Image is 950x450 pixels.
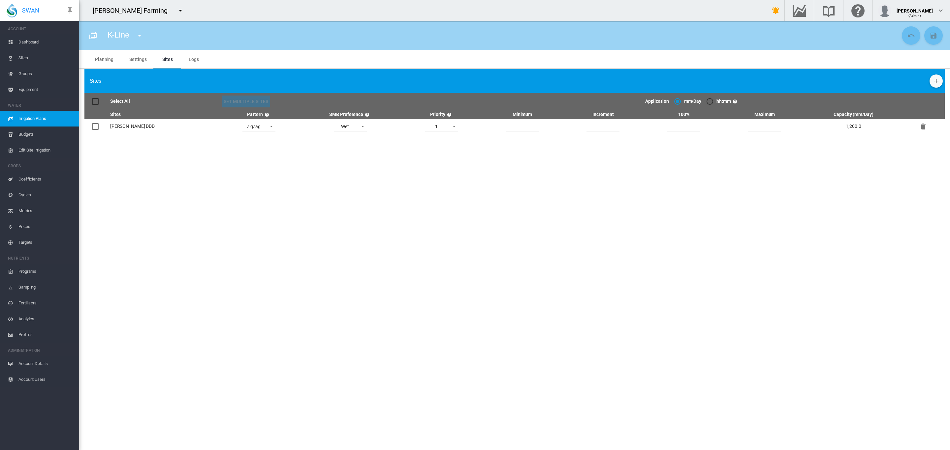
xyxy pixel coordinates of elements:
[930,32,937,40] md-icon: icon-content-save
[805,110,902,119] th: As per latest configuration in Site>Settings>Water
[247,124,261,129] div: ZigZag
[18,264,74,279] span: Programs
[902,26,920,45] button: Cancel Changes
[154,50,181,69] md-tab-item: Sites
[821,7,837,14] md-icon: Search the knowledge base
[18,187,74,203] span: Cycles
[907,32,915,40] md-icon: icon-undo
[102,26,154,45] div: K-Line
[219,110,300,119] th: Pattern
[219,93,482,110] th: Use the checkboxes to select multiple sites, then click here to update their settings
[917,120,930,133] button: Remove
[18,82,74,98] span: Equipment
[435,124,438,129] div: 1
[932,77,940,85] md-icon: icon-plus
[908,14,921,17] span: (Admin)
[18,279,74,295] span: Sampling
[445,111,453,119] md-icon: icon-help-circle
[878,4,891,17] img: profile.jpg
[189,57,199,62] span: Logs
[850,7,866,14] md-icon: Click here for help
[18,235,74,250] span: Targets
[18,327,74,343] span: Profiles
[645,98,669,105] label: Application
[769,4,782,17] button: icon-bell-ring
[90,77,101,85] span: Sites
[18,372,74,387] span: Account Users
[401,110,482,119] th: Priority
[299,110,401,119] th: SMB Preference
[563,110,644,119] th: Increment
[22,6,39,14] span: SWAN
[930,74,943,88] button: Add Site
[110,110,219,119] th: Sites
[222,96,270,107] button: Set Multiple Sites
[7,4,17,17] img: SWAN-Landscape-Logo-Colour-drop.png
[772,7,780,14] md-icon: icon-bell-ring
[8,253,74,264] span: NUTRIENTS
[18,171,74,187] span: Coefficients
[18,34,74,50] span: Dashboard
[121,50,154,69] md-tab-item: Settings
[87,50,121,69] md-tab-item: Planning
[731,98,739,105] md-icon: icon-help-circle
[897,5,933,12] div: [PERSON_NAME]
[8,100,74,111] span: WATER
[707,98,731,105] md-radio-button: hh:mm
[174,4,187,17] button: icon-menu-down
[110,93,219,110] th: Select All
[136,32,143,40] md-icon: icon-menu-down
[18,127,74,142] span: Budgets
[482,110,563,119] th: Minimum
[674,98,701,105] md-radio-button: mm/Day
[18,295,74,311] span: Fertilisers
[18,219,74,235] span: Prices
[66,7,74,14] md-icon: icon-pin
[18,111,74,127] span: Irrigation Plans
[133,29,146,42] button: icon-menu-down
[8,345,74,356] span: ADMINISTRATION
[110,119,219,134] td: [PERSON_NAME] DDD
[8,161,74,171] span: CROPS
[176,7,184,14] md-icon: icon-menu-down
[8,24,74,34] span: ACCOUNT
[919,123,927,130] md-icon: icon-delete
[805,119,902,134] td: 1,200.0
[18,311,74,327] span: Analytes
[18,50,74,66] span: Sites
[89,32,97,40] md-icon: icon-calendar-multiple
[93,6,174,15] div: [PERSON_NAME] Farming
[644,110,724,119] th: 100%
[791,7,807,14] md-icon: Go to the Data Hub
[263,111,271,119] md-icon: icon-help-circle
[924,26,943,45] button: Save Changes
[18,203,74,219] span: Metrics
[18,356,74,372] span: Account Details
[341,124,349,129] div: Wet
[363,111,371,119] md-icon: icon-help-circle
[18,66,74,82] span: Groups
[86,29,100,42] button: Click to go to full list of plans
[937,7,945,14] md-icon: icon-chevron-down
[724,110,805,119] th: Maximum
[18,142,74,158] span: Edit Site Irrigation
